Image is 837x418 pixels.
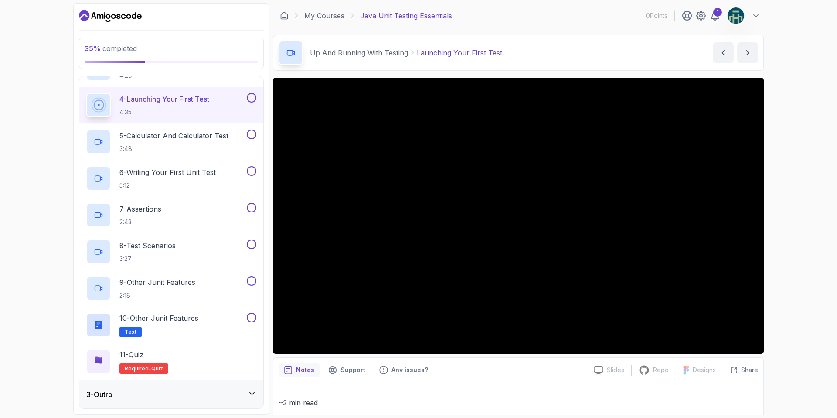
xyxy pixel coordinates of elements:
[86,313,256,337] button: 10-Other Junit FeaturesText
[119,291,195,300] p: 2:18
[391,366,428,374] p: Any issues?
[125,329,136,336] span: Text
[119,313,198,323] p: 10 - Other Junit Features
[279,397,758,409] p: ~2 min read
[86,93,256,117] button: 4-Launching Your First Test4:35
[125,365,151,372] span: Required-
[374,363,433,377] button: Feedback button
[119,167,216,178] p: 6 - Writing Your First Unit Test
[86,349,256,374] button: 11-QuizRequired-quiz
[340,366,365,374] p: Support
[653,366,669,374] p: Repo
[79,9,142,23] a: Dashboard
[86,166,256,191] button: 6-Writing Your First Unit Test5:12
[119,94,209,104] p: 4 - Launching Your First Test
[710,10,720,21] a: 1
[360,10,452,21] p: Java Unit Testing Essentials
[86,389,112,400] h3: 3 - Outro
[279,363,320,377] button: notes button
[296,366,314,374] p: Notes
[85,44,137,53] span: completed
[693,366,716,374] p: Designs
[86,130,256,154] button: 5-Calculator And Calculator Test3:48
[119,204,161,214] p: 7 - Assertions
[646,11,667,20] p: 0 Points
[86,240,256,264] button: 8-Test Scenarios3:27
[119,144,228,153] p: 3:48
[119,130,228,141] p: 5 - Calculator And Calculator Test
[119,108,209,116] p: 4:35
[737,42,758,63] button: next content
[723,366,758,374] button: Share
[119,277,195,288] p: 9 - Other Junit Features
[79,380,263,408] button: 3-Outro
[151,365,163,372] span: quiz
[728,7,744,24] img: user profile image
[713,8,722,17] div: 1
[86,203,256,227] button: 7-Assertions2:43
[119,349,143,360] p: 11 - Quiz
[85,44,101,53] span: 35 %
[119,254,176,263] p: 3:27
[310,48,408,58] p: Up And Running With Testing
[417,48,502,58] p: Launching Your First Test
[86,276,256,301] button: 9-Other Junit Features2:18
[119,240,176,251] p: 8 - Test Scenarios
[323,363,371,377] button: Support button
[119,181,216,190] p: 5:12
[741,366,758,374] p: Share
[280,11,289,20] a: Dashboard
[727,7,760,24] button: user profile image
[304,10,344,21] a: My Courses
[119,218,161,226] p: 2:43
[713,42,734,63] button: previous content
[607,366,624,374] p: Slides
[273,78,764,354] iframe: 4 - Lanuching Your FIrst Test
